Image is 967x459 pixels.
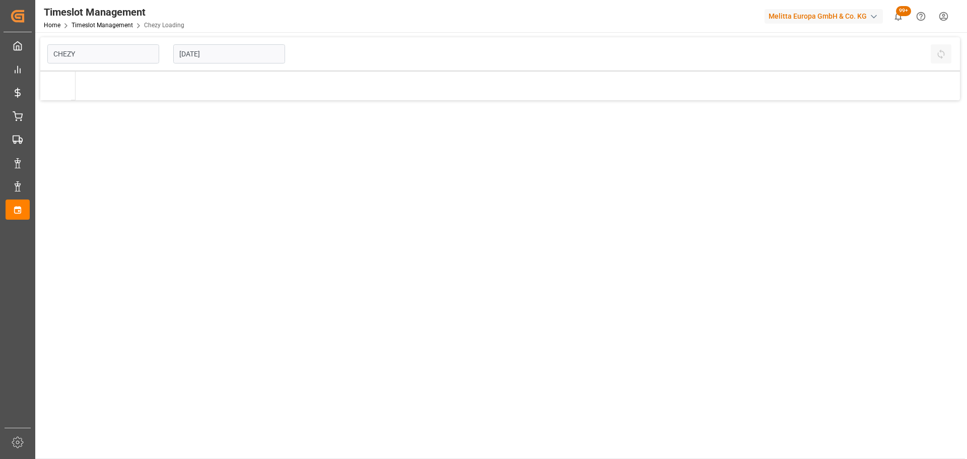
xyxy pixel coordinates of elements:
[765,7,887,26] button: Melitta Europa GmbH & Co. KG
[896,6,911,16] span: 99+
[72,22,133,29] a: Timeslot Management
[44,5,184,20] div: Timeslot Management
[44,22,60,29] a: Home
[910,5,932,28] button: Help Center
[173,44,285,63] input: DD-MM-YYYY
[47,44,159,63] input: Type to search/select
[765,9,883,24] div: Melitta Europa GmbH & Co. KG
[887,5,910,28] button: show 100 new notifications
